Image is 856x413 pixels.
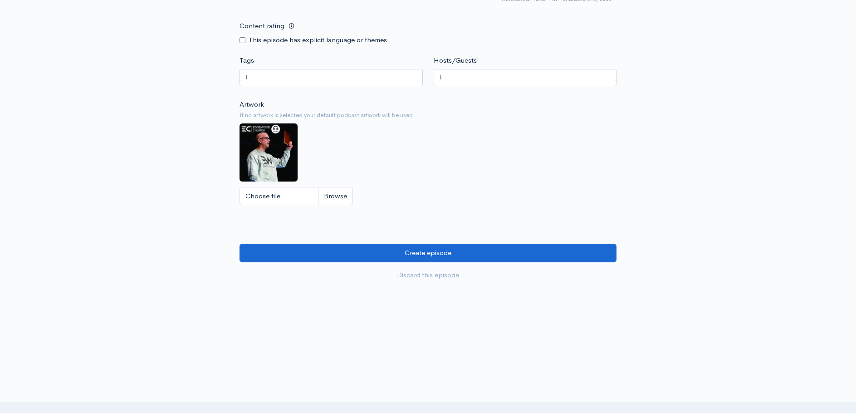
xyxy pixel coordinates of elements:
a: Discard this episode [240,266,616,285]
input: Create episode [240,244,616,262]
label: Tags [240,55,254,66]
label: Hosts/Guests [434,55,477,66]
label: This episode has explicit language or themes. [249,35,389,45]
label: Artwork [240,99,264,110]
label: Content rating [240,17,284,35]
input: Enter the names of the people that appeared on this episode [440,72,441,83]
input: Enter tags for this episode [245,72,247,83]
small: If no artwork is selected your default podcast artwork will be used [240,111,616,120]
